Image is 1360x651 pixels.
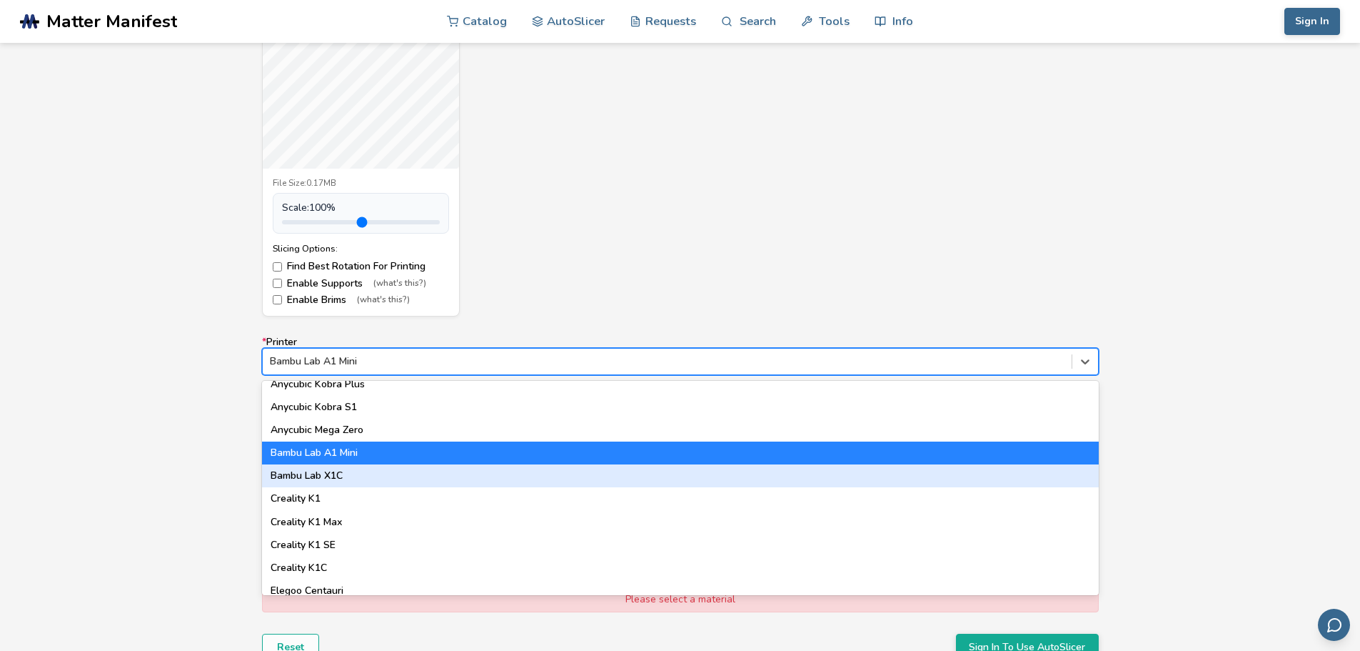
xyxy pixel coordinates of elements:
span: Matter Manifest [46,11,177,31]
button: Send feedback via email [1318,609,1350,641]
label: Enable Supports [273,278,449,289]
label: Printer [262,337,1099,375]
div: Bambu Lab X1C [262,464,1099,487]
div: Creality K1C [262,557,1099,580]
label: Find Best Rotation For Printing [273,261,449,272]
div: Anycubic Kobra S1 [262,396,1099,419]
span: Scale: 100 % [282,202,336,214]
div: Please select a material [262,587,1099,612]
div: Slicing Options: [273,244,449,254]
div: Anycubic Kobra Plus [262,373,1099,396]
div: Creality K1 SE [262,534,1099,557]
div: Elegoo Centauri [262,580,1099,602]
div: Creality K1 [262,487,1099,510]
input: Find Best Rotation For Printing [273,262,282,272]
div: File Size: 0.17MB [273,179,449,189]
span: (what's this?) [373,279,426,289]
label: Enable Brims [273,294,449,306]
div: Bambu Lab A1 Mini [262,442,1099,464]
button: Sign In [1284,8,1340,35]
div: Creality K1 Max [262,511,1099,534]
input: Enable Supports(what's this?) [273,279,282,288]
span: (what's this?) [357,295,410,305]
input: *PrinterBambu Lab A1 MiniAnkerMake M5AnkerMake M5CAnycubic I3 MegaAnycubic I3 Mega SAnycubic Kobr... [270,356,273,367]
input: Enable Brims(what's this?) [273,295,282,304]
div: Anycubic Mega Zero [262,419,1099,442]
